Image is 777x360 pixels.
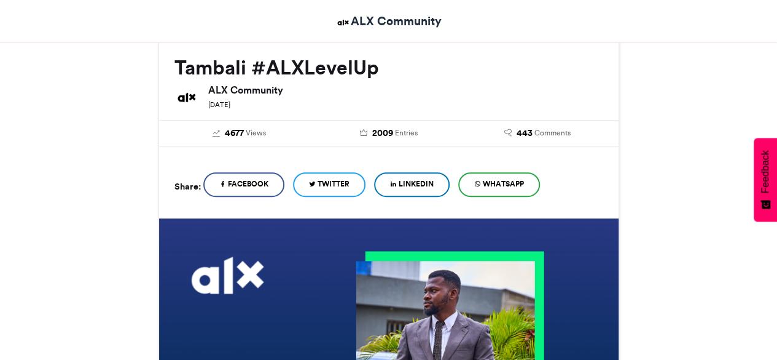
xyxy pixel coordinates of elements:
[208,100,230,109] small: [DATE]
[534,127,571,138] span: Comments
[372,127,392,140] span: 2009
[754,138,777,222] button: Feedback - Show survey
[293,172,365,197] a: Twitter
[174,127,305,140] a: 4677 Views
[174,85,199,110] img: ALX Community
[323,127,454,140] a: 2009 Entries
[399,178,434,190] span: LinkedIn
[174,178,201,194] h5: Share:
[225,127,244,140] span: 4677
[483,178,524,190] span: WhatsApp
[208,85,603,95] h6: ALX Community
[472,127,603,140] a: 443 Comments
[174,57,603,79] h2: Tambali #ALXLevelUp
[394,127,417,138] span: Entries
[458,172,540,197] a: WhatsApp
[228,178,268,190] span: Facebook
[760,150,771,193] span: Feedback
[374,172,450,197] a: LinkedIn
[335,12,442,30] a: ALX Community
[517,127,533,140] span: 443
[203,172,284,197] a: Facebook
[318,178,349,190] span: Twitter
[335,15,351,30] img: ALX Community
[246,127,266,138] span: Views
